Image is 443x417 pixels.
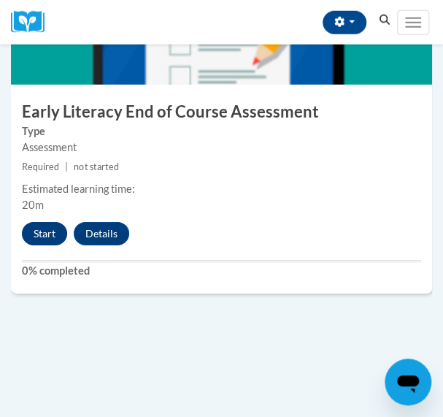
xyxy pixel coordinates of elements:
button: Account Settings [323,11,366,34]
img: Logo brand [11,11,55,34]
h3: Early Literacy End of Course Assessment [11,101,432,123]
a: Cox Campus [11,11,55,34]
div: Assessment [22,139,421,156]
button: Search [374,12,396,29]
span: 20m [22,199,44,211]
label: 0% completed [22,263,421,279]
span: Required [22,161,59,172]
div: Estimated learning time: [22,181,421,197]
button: Details [74,222,129,245]
label: Type [22,123,421,139]
span: | [65,161,68,172]
span: not started [74,161,118,172]
iframe: Button to launch messaging window [385,359,431,405]
button: Start [22,222,67,245]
